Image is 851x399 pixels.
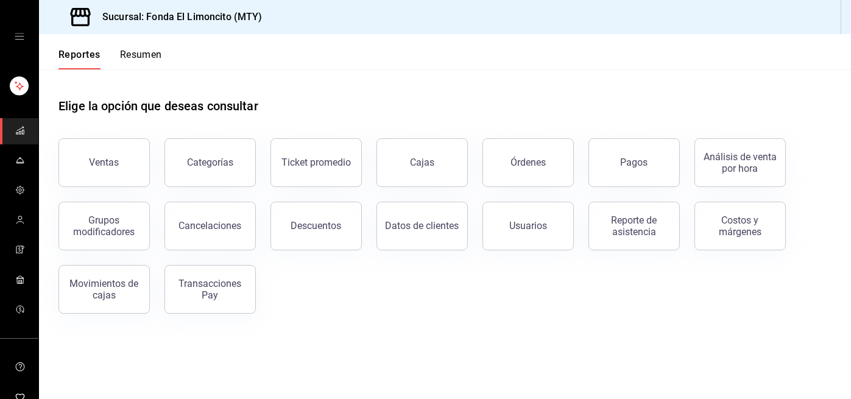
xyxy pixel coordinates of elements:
[386,220,459,231] div: Datos de clientes
[58,97,258,115] h1: Elige la opción que deseas consultar
[291,220,342,231] div: Descuentos
[66,214,142,238] div: Grupos modificadores
[164,138,256,187] button: Categorías
[172,278,248,301] div: Transacciones Pay
[270,138,362,187] button: Ticket promedio
[694,138,786,187] button: Análisis de venta por hora
[164,202,256,250] button: Cancelaciones
[376,202,468,250] button: Datos de clientes
[621,157,648,168] div: Pagos
[58,49,162,69] div: navigation tabs
[596,214,672,238] div: Reporte de asistencia
[588,202,680,250] button: Reporte de asistencia
[509,220,547,231] div: Usuarios
[702,151,778,174] div: Análisis de venta por hora
[694,202,786,250] button: Costos y márgenes
[410,157,434,168] div: Cajas
[58,49,101,69] button: Reportes
[58,202,150,250] button: Grupos modificadores
[15,32,24,41] button: open drawer
[588,138,680,187] button: Pagos
[510,157,546,168] div: Órdenes
[376,138,468,187] button: Cajas
[164,265,256,314] button: Transacciones Pay
[179,220,242,231] div: Cancelaciones
[93,10,262,24] h3: Sucursal: Fonda El Limoncito (MTY)
[482,138,574,187] button: Órdenes
[187,157,233,168] div: Categorías
[66,278,142,301] div: Movimientos de cajas
[270,202,362,250] button: Descuentos
[90,157,119,168] div: Ventas
[702,214,778,238] div: Costos y márgenes
[281,157,351,168] div: Ticket promedio
[120,49,162,69] button: Resumen
[58,265,150,314] button: Movimientos de cajas
[58,138,150,187] button: Ventas
[482,202,574,250] button: Usuarios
